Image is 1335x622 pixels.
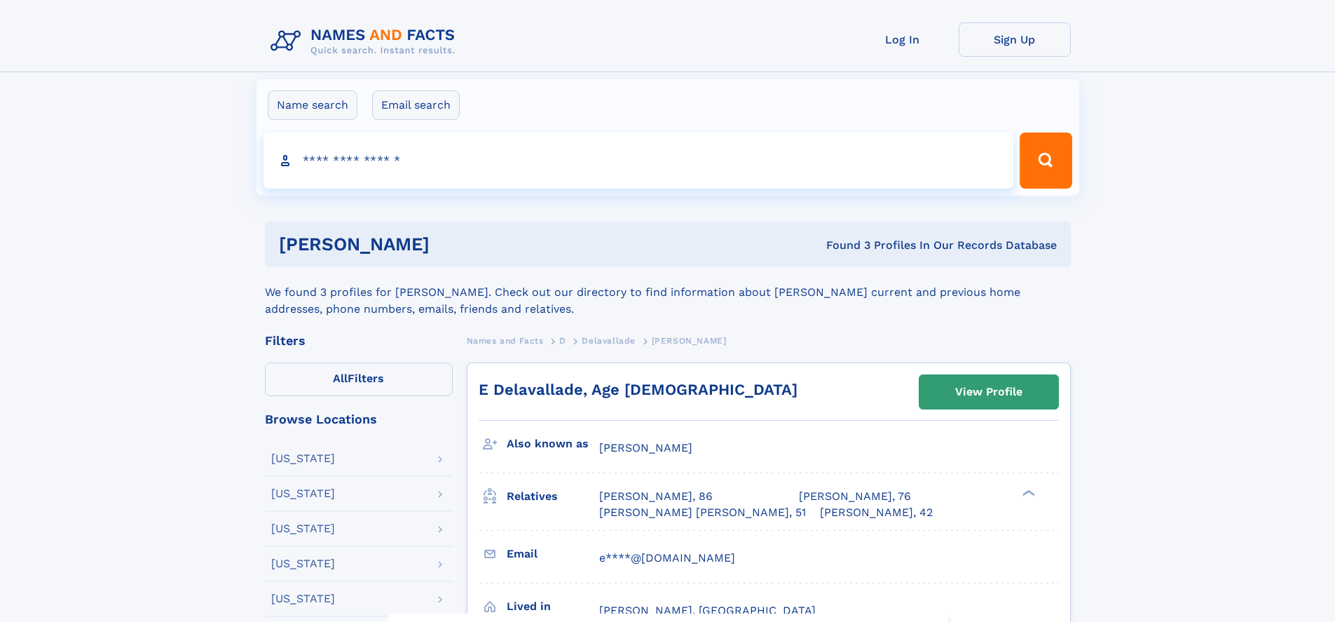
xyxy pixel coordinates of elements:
[959,22,1071,57] a: Sign Up
[263,133,1014,189] input: search input
[265,334,453,347] div: Filters
[1019,489,1036,498] div: ❯
[372,90,460,120] label: Email search
[467,332,544,349] a: Names and Facts
[582,332,636,349] a: Delavallade
[507,595,599,618] h3: Lived in
[265,413,453,426] div: Browse Locations
[919,375,1058,409] a: View Profile
[652,336,727,346] span: [PERSON_NAME]
[271,523,335,534] div: [US_STATE]
[271,488,335,499] div: [US_STATE]
[279,236,628,253] h1: [PERSON_NAME]
[559,332,566,349] a: D
[1020,133,1072,189] button: Search Button
[507,485,599,508] h3: Relatives
[599,441,692,454] span: [PERSON_NAME]
[507,432,599,456] h3: Also known as
[820,505,933,520] a: [PERSON_NAME], 42
[847,22,959,57] a: Log In
[271,593,335,604] div: [US_STATE]
[333,372,348,385] span: All
[582,336,636,346] span: Delavallade
[271,453,335,464] div: [US_STATE]
[507,542,599,566] h3: Email
[271,558,335,569] div: [US_STATE]
[265,22,467,60] img: Logo Names and Facts
[628,238,1057,253] div: Found 3 Profiles In Our Records Database
[599,505,806,520] a: [PERSON_NAME] [PERSON_NAME], 51
[268,90,357,120] label: Name search
[799,489,911,504] a: [PERSON_NAME], 76
[955,376,1022,408] div: View Profile
[559,336,566,346] span: D
[479,381,797,398] a: E Delavallade, Age [DEMOGRAPHIC_DATA]
[265,267,1071,318] div: We found 3 profiles for [PERSON_NAME]. Check out our directory to find information about [PERSON_...
[599,604,816,617] span: [PERSON_NAME], [GEOGRAPHIC_DATA]
[599,489,713,504] a: [PERSON_NAME], 86
[265,363,453,396] label: Filters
